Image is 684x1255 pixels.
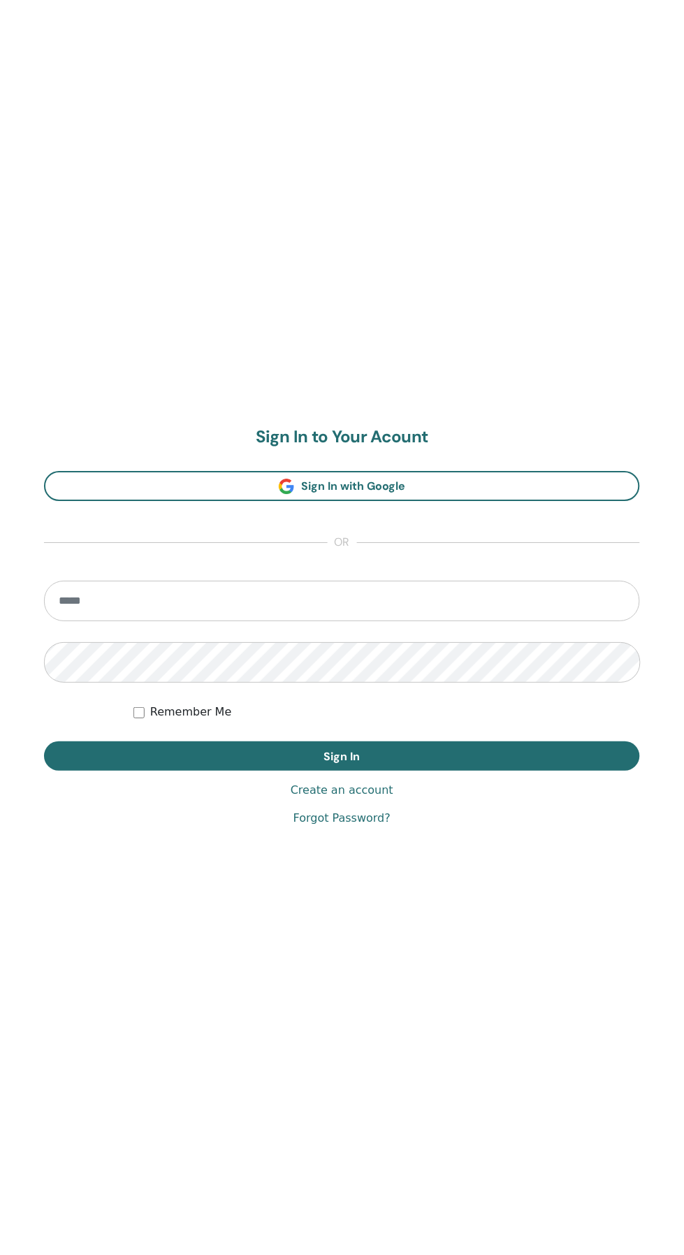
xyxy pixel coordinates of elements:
[324,750,361,764] span: Sign In
[291,783,393,799] a: Create an account
[293,811,391,827] a: Forgot Password?
[328,535,357,552] span: or
[44,742,640,771] button: Sign In
[150,704,232,721] label: Remember Me
[133,704,640,721] div: Keep me authenticated indefinitely or until I manually logout
[301,479,405,494] span: Sign In with Google
[44,428,640,448] h2: Sign In to Your Acount
[44,472,640,502] a: Sign In with Google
